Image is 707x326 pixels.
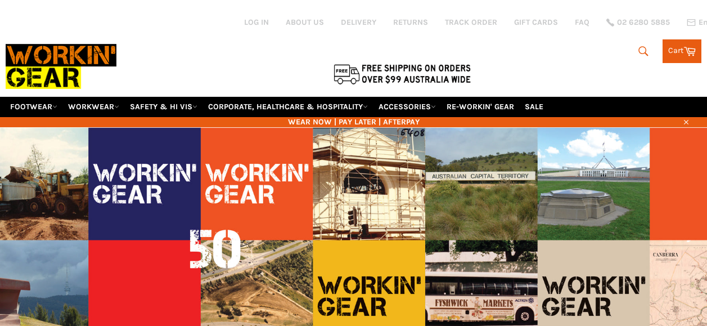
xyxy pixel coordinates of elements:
a: RE-WORKIN' GEAR [442,97,519,117]
a: ABOUT US [286,17,324,28]
a: Log in [244,17,269,27]
span: 02 6280 5885 [617,19,670,26]
a: 02 6280 5885 [606,19,670,26]
a: CORPORATE, HEALTHCARE & HOSPITALITY [204,97,372,117]
a: FOOTWEAR [6,97,62,117]
a: RETURNS [393,17,428,28]
span: WEAR NOW | PAY LATER | AFTERPAY [6,117,701,127]
a: Cart [663,39,701,63]
img: Workin Gear leaders in Workwear, Safety Boots, PPE, Uniforms. Australia's No.1 in Workwear [6,37,116,96]
a: SALE [520,97,548,117]
a: WORKWEAR [64,97,124,117]
img: Flat $9.95 shipping Australia wide [332,62,472,86]
a: TRACK ORDER [445,17,497,28]
a: SAFETY & HI VIS [125,97,202,117]
a: DELIVERY [341,17,376,28]
a: FAQ [575,17,589,28]
a: ACCESSORIES [374,97,440,117]
a: GIFT CARDS [514,17,558,28]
